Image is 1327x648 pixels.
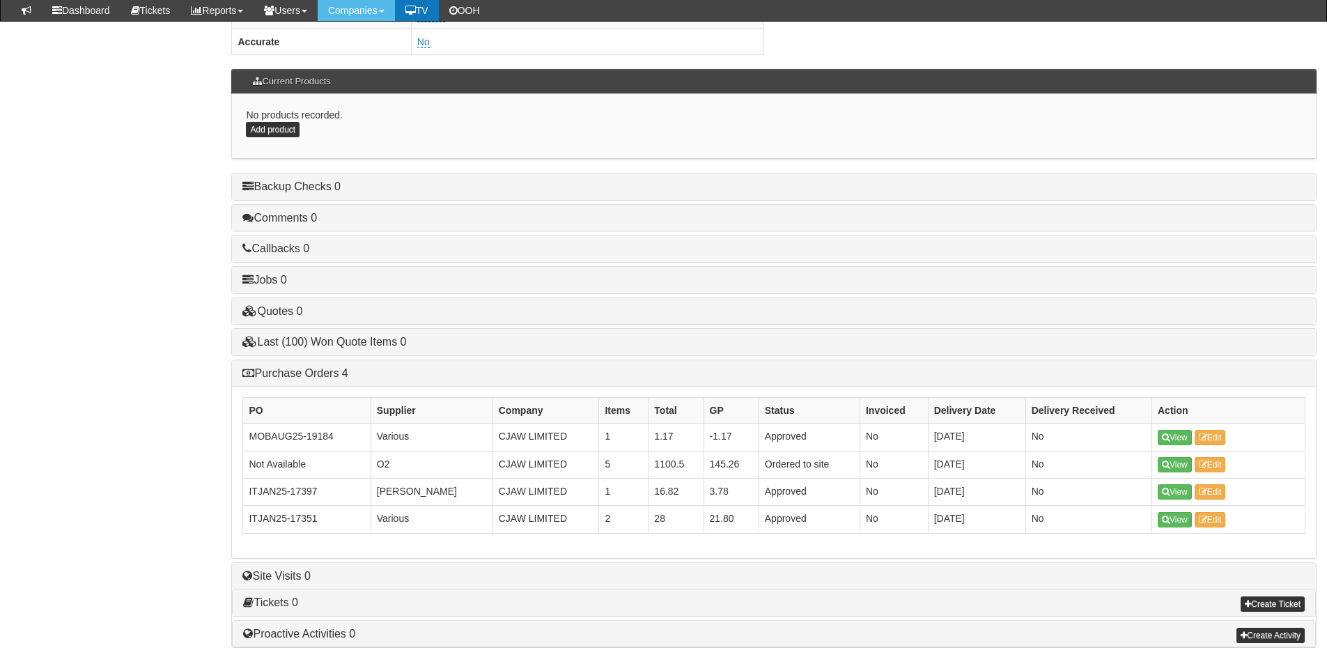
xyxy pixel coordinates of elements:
a: Comments 0 [242,212,317,224]
th: Delivery Date [928,398,1025,424]
a: Tickets 0 [243,596,297,608]
a: Backup Checks 0 [242,180,341,192]
a: Last (100) Won Quote Items 0 [242,336,406,348]
td: Various [371,506,492,533]
td: No [1025,506,1151,533]
td: [DATE] [928,478,1025,505]
td: No [1025,478,1151,505]
a: Edit [1195,512,1226,527]
a: Empty [417,10,445,22]
th: Items [599,398,649,424]
td: MOBAUG25-19184 [243,424,371,451]
td: No [1025,451,1151,478]
td: Approved [759,424,860,451]
a: View [1158,512,1192,527]
div: No products recorded. [231,94,1317,159]
a: Purchase Orders 4 [242,367,348,379]
td: No [860,424,928,451]
td: 145.26 [704,451,759,478]
a: Edit [1195,430,1226,445]
td: No [1025,424,1151,451]
th: Delivery Received [1025,398,1151,424]
th: Supplier [371,398,492,424]
td: Not Available [243,451,371,478]
a: View [1158,457,1192,472]
td: 1 [599,424,649,451]
td: 21.80 [704,506,759,533]
a: Create Activity [1236,628,1305,643]
th: Company [492,398,599,424]
td: 5 [599,451,649,478]
a: Create Ticket [1241,596,1305,612]
td: 16.82 [649,478,704,505]
td: [PERSON_NAME] [371,478,492,505]
td: 1 [599,478,649,505]
td: [DATE] [928,451,1025,478]
th: Accurate [232,29,411,54]
td: Ordered to site [759,451,860,478]
td: No [860,451,928,478]
a: View [1158,430,1192,445]
th: Invoiced [860,398,928,424]
td: No [860,506,928,533]
a: Site Visits 0 [242,570,310,582]
a: Jobs 0 [242,274,286,286]
a: Proactive Activities 0 [243,628,355,640]
td: 3.78 [704,478,759,505]
td: Various [371,424,492,451]
td: [DATE] [928,506,1025,533]
th: Action [1151,398,1305,424]
td: CJAW LIMITED [492,424,599,451]
td: ITJAN25-17397 [243,478,371,505]
td: ITJAN25-17351 [243,506,371,533]
th: Status [759,398,860,424]
th: Total [649,398,704,424]
td: 28 [649,506,704,533]
td: [DATE] [928,424,1025,451]
a: No [417,36,430,48]
td: CJAW LIMITED [492,451,599,478]
a: Quotes 0 [242,305,302,317]
th: PO [243,398,371,424]
a: Callbacks 0 [242,242,309,254]
td: -1.17 [704,424,759,451]
td: 2 [599,506,649,533]
a: Edit [1195,457,1226,472]
td: Approved [759,478,860,505]
th: GP [704,398,759,424]
td: 1.17 [649,424,704,451]
a: Add product [246,122,300,137]
td: Approved [759,506,860,533]
h3: Current Products [246,70,337,93]
a: Edit [1195,484,1226,500]
td: 1100.5 [649,451,704,478]
td: O2 [371,451,492,478]
td: CJAW LIMITED [492,478,599,505]
td: CJAW LIMITED [492,506,599,533]
a: View [1158,484,1192,500]
td: No [860,478,928,505]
